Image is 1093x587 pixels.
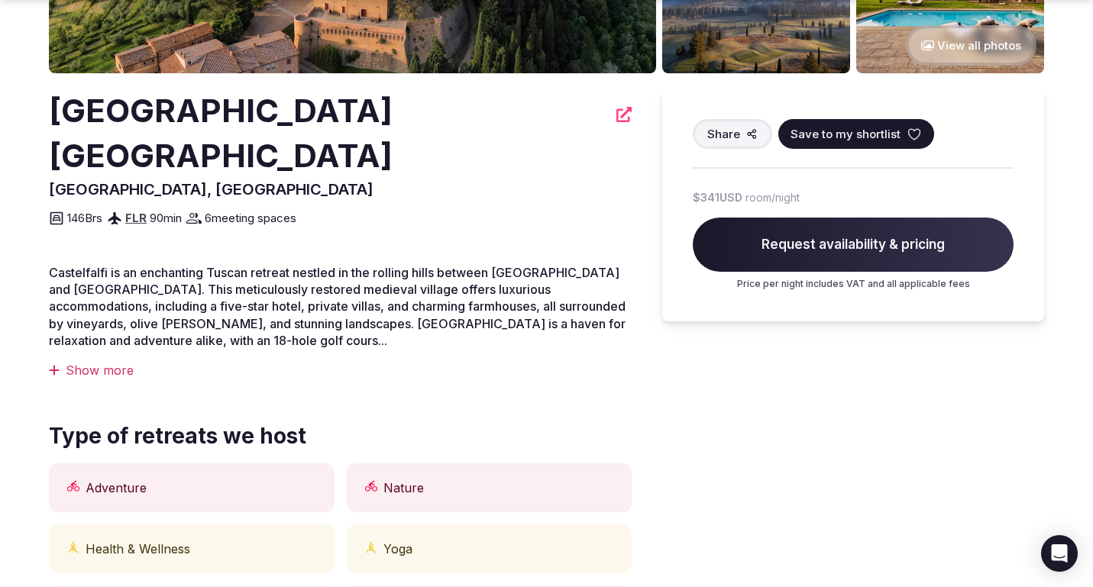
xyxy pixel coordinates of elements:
[791,126,901,142] span: Save to my shortlist
[67,210,102,226] span: 146 Brs
[906,25,1036,66] button: View all photos
[49,265,626,349] span: Castelfalfi is an enchanting Tuscan retreat nestled in the rolling hills between [GEOGRAPHIC_DATA...
[693,218,1014,273] span: Request availability & pricing
[745,190,800,205] span: room/night
[150,210,182,226] span: 90 min
[693,190,742,205] span: $341 USD
[778,119,934,149] button: Save to my shortlist
[49,421,306,451] span: Type of retreats we host
[707,126,740,142] span: Share
[125,211,147,225] a: FLR
[49,89,607,179] h2: [GEOGRAPHIC_DATA] [GEOGRAPHIC_DATA]
[1041,535,1078,572] div: Open Intercom Messenger
[693,278,1014,291] p: Price per night includes VAT and all applicable fees
[49,362,632,379] div: Show more
[205,210,296,226] span: 6 meeting spaces
[693,119,772,149] button: Share
[49,180,373,198] span: [GEOGRAPHIC_DATA], [GEOGRAPHIC_DATA]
